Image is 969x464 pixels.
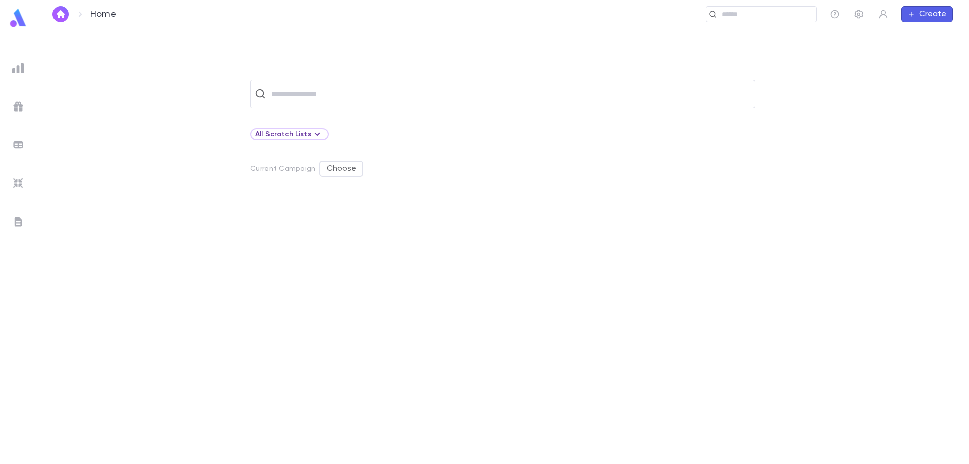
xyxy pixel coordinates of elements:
img: reports_grey.c525e4749d1bce6a11f5fe2a8de1b229.svg [12,62,24,74]
p: Home [90,9,116,20]
img: campaigns_grey.99e729a5f7ee94e3726e6486bddda8f1.svg [12,100,24,113]
img: logo [8,8,28,28]
img: home_white.a664292cf8c1dea59945f0da9f25487c.svg [55,10,67,18]
button: Choose [319,161,363,177]
div: All Scratch Lists [255,128,324,140]
div: All Scratch Lists [250,128,329,140]
p: Current Campaign [250,165,315,173]
button: Create [901,6,953,22]
img: imports_grey.530a8a0e642e233f2baf0ef88e8c9fcb.svg [12,177,24,189]
img: letters_grey.7941b92b52307dd3b8a917253454ce1c.svg [12,216,24,228]
img: batches_grey.339ca447c9d9533ef1741baa751efc33.svg [12,139,24,151]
